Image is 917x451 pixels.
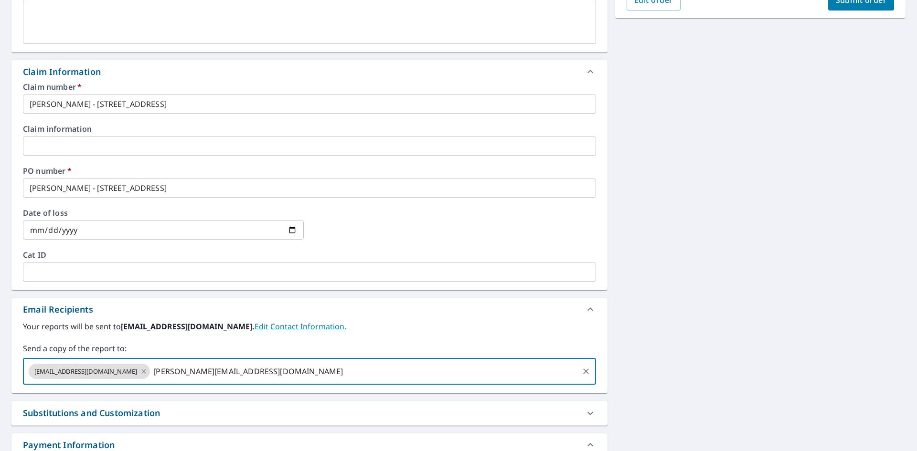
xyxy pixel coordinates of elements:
[29,364,150,379] div: [EMAIL_ADDRESS][DOMAIN_NAME]
[29,367,143,376] span: [EMAIL_ADDRESS][DOMAIN_NAME]
[23,251,596,259] label: Cat ID
[11,60,608,83] div: Claim Information
[255,321,346,332] a: EditContactInfo
[23,167,596,175] label: PO number
[23,125,596,133] label: Claim information
[23,343,596,354] label: Send a copy of the report to:
[23,303,93,316] div: Email Recipients
[11,401,608,425] div: Substitutions and Customization
[23,209,304,217] label: Date of loss
[23,407,160,420] div: Substitutions and Customization
[23,321,596,332] label: Your reports will be sent to
[579,365,593,378] button: Clear
[121,321,255,332] b: [EMAIL_ADDRESS][DOMAIN_NAME].
[23,83,596,91] label: Claim number
[23,65,101,78] div: Claim Information
[11,298,608,321] div: Email Recipients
